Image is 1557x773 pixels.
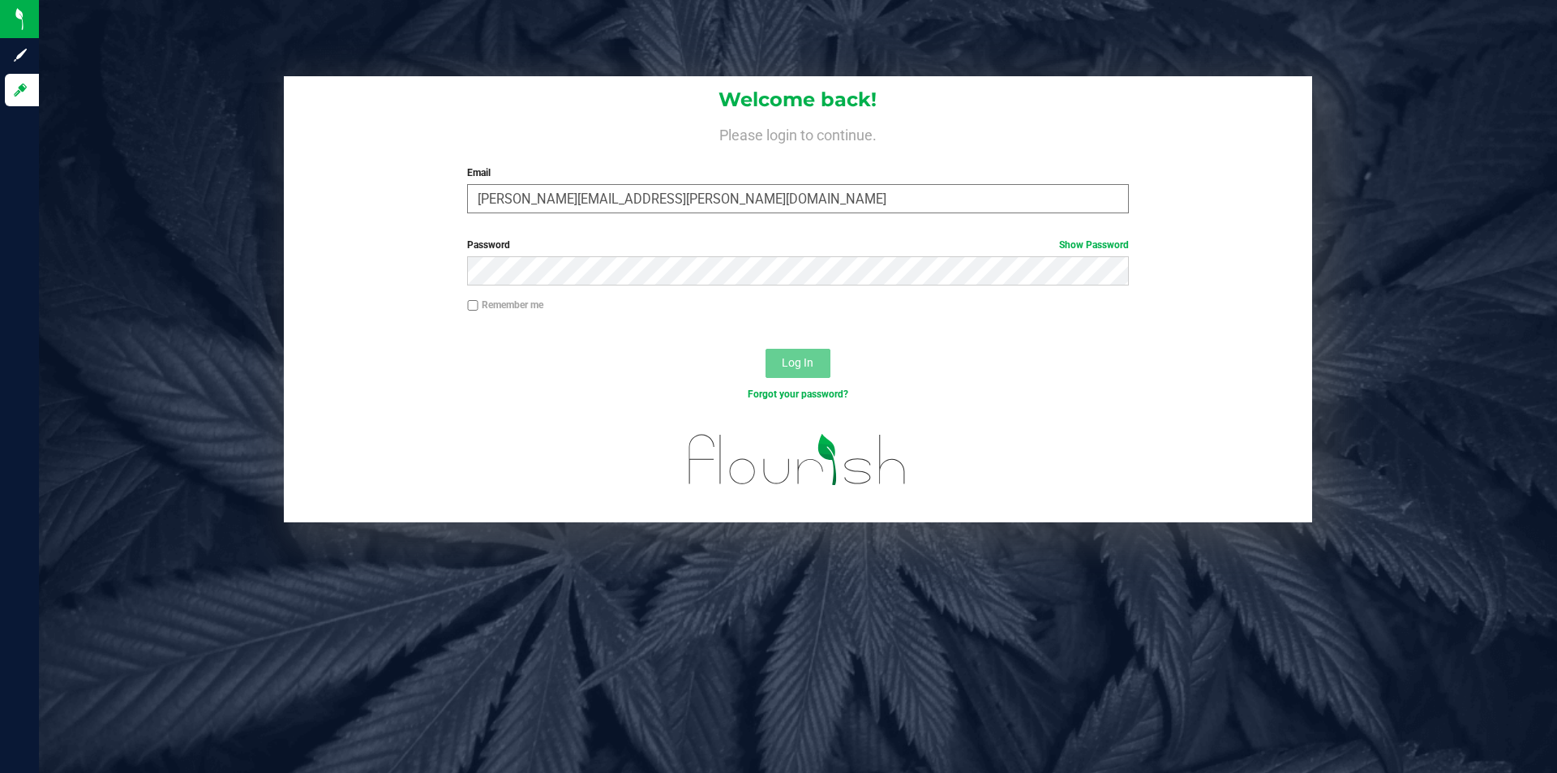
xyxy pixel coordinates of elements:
[1059,239,1129,251] a: Show Password
[467,298,543,312] label: Remember me
[669,419,926,501] img: flourish_logo.svg
[467,165,1128,180] label: Email
[284,123,1312,143] h4: Please login to continue.
[766,349,830,378] button: Log In
[12,47,28,63] inline-svg: Sign up
[782,356,813,369] span: Log In
[284,89,1312,110] h1: Welcome back!
[467,239,510,251] span: Password
[12,82,28,98] inline-svg: Log in
[467,300,478,311] input: Remember me
[748,389,848,400] a: Forgot your password?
